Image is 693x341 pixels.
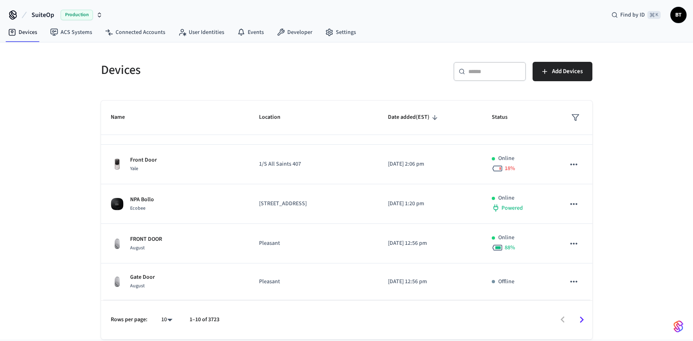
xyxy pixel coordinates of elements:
span: 18 % [505,164,515,173]
a: User Identities [172,25,231,40]
a: Devices [2,25,44,40]
span: Production [61,10,93,20]
span: Date added(EST) [388,111,440,124]
button: Go to next page [572,310,591,329]
span: Powered [501,204,523,212]
p: Online [498,154,514,163]
p: NPA Bollo [130,196,154,204]
button: Add Devices [533,62,592,81]
span: BT [671,8,686,22]
span: Status [492,111,518,124]
span: SuiteOp [32,10,54,20]
span: Add Devices [552,66,583,77]
p: 1/S All Saints 407 [259,160,369,168]
h5: Devices [101,62,342,78]
img: ecobee_lite_3 [111,198,124,210]
span: 88 % [505,244,515,252]
p: Rows per page: [111,316,147,324]
a: Events [231,25,270,40]
img: Yale Assure Touchscreen Wifi Smart Lock, Satin Nickel, Front [111,158,124,171]
a: ACS Systems [44,25,99,40]
img: August Wifi Smart Lock 3rd Gen, Silver, Front [111,237,124,250]
span: Name [111,111,135,124]
img: August Wifi Smart Lock 3rd Gen, Silver, Front [111,275,124,288]
p: [DATE] 2:06 pm [388,160,473,168]
p: Online [498,234,514,242]
a: Connected Accounts [99,25,172,40]
a: Settings [319,25,362,40]
img: SeamLogoGradient.69752ec5.svg [674,320,683,333]
p: 1–10 of 3723 [190,316,219,324]
p: Front Door [130,156,157,164]
p: Online [498,194,514,202]
p: Gate Door [130,273,155,282]
span: Yale [130,165,138,172]
div: 10 [157,314,177,326]
span: August [130,282,145,289]
p: [DATE] 12:56 pm [388,278,473,286]
div: Find by ID⌘ K [605,8,667,22]
p: FRONT DOOR [130,235,162,244]
p: [DATE] 12:56 pm [388,239,473,248]
span: ⌘ K [647,11,661,19]
p: Pleasant [259,239,369,248]
span: Find by ID [620,11,645,19]
span: Location [259,111,291,124]
span: Ecobee [130,205,145,212]
button: BT [670,7,687,23]
p: Offline [498,278,514,286]
a: Developer [270,25,319,40]
p: [STREET_ADDRESS] [259,200,369,208]
p: [DATE] 1:20 pm [388,200,473,208]
p: Pleasant [259,278,369,286]
span: August [130,244,145,251]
